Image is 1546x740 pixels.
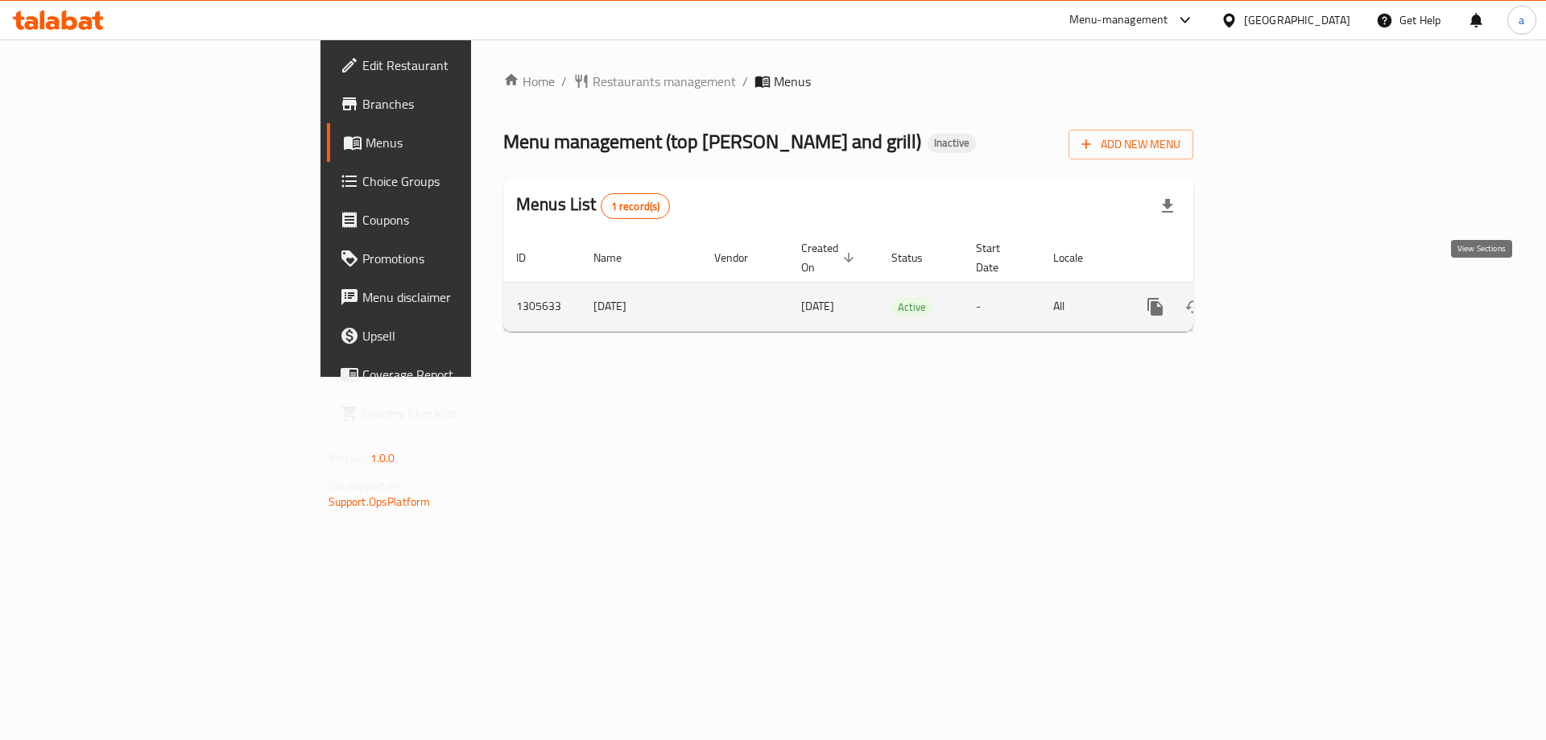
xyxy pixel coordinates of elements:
[1081,134,1180,155] span: Add New Menu
[503,234,1304,332] table: enhanced table
[366,133,566,152] span: Menus
[329,491,431,512] a: Support.OpsPlatform
[601,193,671,219] div: Total records count
[327,201,579,239] a: Coupons
[327,85,579,123] a: Branches
[362,172,566,191] span: Choice Groups
[1244,11,1350,29] div: [GEOGRAPHIC_DATA]
[327,123,579,162] a: Menus
[327,162,579,201] a: Choice Groups
[774,72,811,91] span: Menus
[601,199,670,214] span: 1 record(s)
[362,249,566,268] span: Promotions
[1123,234,1304,283] th: Actions
[362,56,566,75] span: Edit Restaurant
[370,448,395,469] span: 1.0.0
[327,316,579,355] a: Upsell
[801,296,834,316] span: [DATE]
[503,123,921,159] span: Menu management ( top [PERSON_NAME] and grill )
[963,282,1040,331] td: -
[327,278,579,316] a: Menu disclaimer
[516,248,547,267] span: ID
[891,298,932,316] span: Active
[593,72,736,91] span: Restaurants management
[1069,130,1193,159] button: Add New Menu
[581,282,701,331] td: [DATE]
[742,72,748,91] li: /
[714,248,769,267] span: Vendor
[329,475,403,496] span: Get support on:
[928,134,976,153] div: Inactive
[928,136,976,150] span: Inactive
[503,72,1193,91] nav: breadcrumb
[327,355,579,394] a: Coverage Report
[329,448,368,469] span: Version:
[1136,287,1175,326] button: more
[976,238,1021,277] span: Start Date
[1148,187,1187,225] div: Export file
[362,94,566,114] span: Branches
[362,365,566,384] span: Coverage Report
[1040,282,1123,331] td: All
[327,239,579,278] a: Promotions
[801,238,859,277] span: Created On
[891,248,944,267] span: Status
[516,192,670,219] h2: Menus List
[362,403,566,423] span: Grocery Checklist
[573,72,736,91] a: Restaurants management
[1069,10,1168,30] div: Menu-management
[362,210,566,229] span: Coupons
[593,248,643,267] span: Name
[891,297,932,316] div: Active
[1053,248,1104,267] span: Locale
[362,326,566,345] span: Upsell
[327,394,579,432] a: Grocery Checklist
[1519,11,1524,29] span: a
[362,287,566,307] span: Menu disclaimer
[327,46,579,85] a: Edit Restaurant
